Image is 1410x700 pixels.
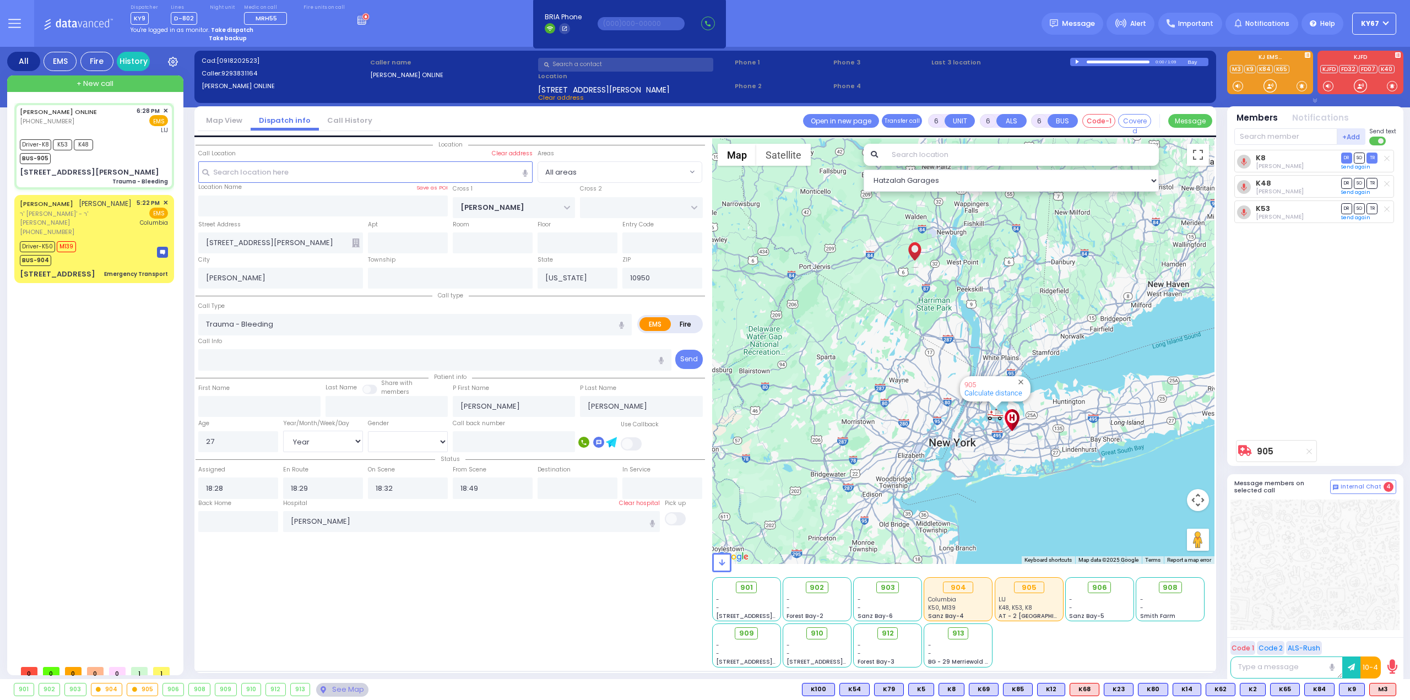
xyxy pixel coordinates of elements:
[718,144,756,166] button: Show street map
[675,350,703,369] button: Send
[1092,582,1107,593] span: 906
[137,107,160,115] span: 6:28 PM
[20,117,74,126] span: [PHONE_NUMBER]
[787,595,790,604] span: -
[198,115,251,126] a: Map View
[1256,213,1304,221] span: Hershel Lowy
[429,373,472,381] span: Patient info
[858,612,893,620] span: Sanz Bay-6
[140,219,168,227] span: Columbia
[1037,683,1065,696] div: BLS
[858,595,861,604] span: -
[952,628,964,639] span: 913
[215,683,236,696] div: 909
[716,612,820,620] span: [STREET_ADDRESS][PERSON_NAME]
[153,667,170,675] span: 1
[811,628,823,639] span: 910
[715,550,751,564] a: Open this area in Google Maps (opens a new window)
[163,106,168,116] span: ✕
[20,241,55,252] span: Driver-K50
[87,667,104,675] span: 0
[198,161,533,182] input: Search location here
[619,499,660,508] label: Clear hospital
[1366,178,1378,188] span: TR
[74,139,93,150] span: K48
[368,419,389,428] label: Gender
[157,247,168,258] img: message-box.svg
[202,82,366,91] label: [PERSON_NAME] ONLINE
[882,114,922,128] button: Transfer call
[803,114,879,128] a: Open in new page
[580,384,616,393] label: P Last Name
[453,220,469,229] label: Room
[283,511,660,532] input: Search hospital
[256,14,277,23] span: MRH55
[538,162,687,182] span: All areas
[1354,203,1365,214] span: SO
[928,641,931,649] span: -
[1178,19,1213,29] span: Important
[1062,18,1095,29] span: Message
[435,455,465,463] span: Status
[198,337,222,346] label: Call Info
[163,198,168,208] span: ✕
[202,69,366,78] label: Caller:
[943,582,973,594] div: 904
[716,595,719,604] span: -
[735,58,829,67] span: Phone 1
[370,70,535,80] label: [PERSON_NAME] ONLINE
[1048,114,1078,128] button: BUS
[716,641,719,649] span: -
[1257,447,1273,455] a: 905
[20,107,97,116] a: [PERSON_NAME] ONLINE
[545,167,577,178] span: All areas
[716,658,820,666] span: [STREET_ADDRESS][PERSON_NAME]
[1230,641,1255,655] button: Code 1
[1369,127,1396,135] span: Send text
[1286,641,1322,655] button: ALS-Rush
[670,317,701,331] label: Fire
[149,208,168,219] span: EMS
[216,56,259,65] span: [0918202523]
[996,114,1027,128] button: ALS
[1330,480,1396,494] button: Internal Chat 4
[1140,595,1143,604] span: -
[1339,65,1358,73] a: FD32
[1155,56,1165,68] div: 0:00
[1173,683,1201,696] div: K14
[1354,178,1365,188] span: SO
[1341,153,1352,163] span: DR
[1359,65,1378,73] a: FD07
[882,628,894,639] span: 912
[1379,65,1395,73] a: K40
[368,465,395,474] label: On Scene
[1069,612,1104,620] span: Sanz Bay-5
[1240,683,1266,696] div: K2
[283,465,308,474] label: En Route
[1366,153,1378,163] span: TR
[14,683,34,696] div: 901
[716,649,719,658] span: -
[1341,203,1352,214] span: DR
[1070,683,1099,696] div: ALS
[839,683,870,696] div: BLS
[908,683,934,696] div: BLS
[20,139,51,150] span: Driver-K8
[1003,683,1033,696] div: BLS
[283,499,307,508] label: Hospital
[303,4,345,11] label: Fire units on call
[1256,162,1304,170] span: Moshe Greenfeld
[1140,612,1175,620] span: Smith Farm
[453,185,473,193] label: Cross 1
[999,595,1006,604] span: LIJ
[538,58,713,72] input: Search a contact
[117,52,150,71] a: History
[928,649,931,658] span: -
[283,419,363,428] div: Year/Month/Week/Day
[1320,19,1335,29] span: Help
[1206,683,1235,696] div: BLS
[1187,529,1209,551] button: Drag Pegman onto the map to open Street View
[1069,595,1072,604] span: -
[1270,683,1300,696] div: K65
[787,649,790,658] span: -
